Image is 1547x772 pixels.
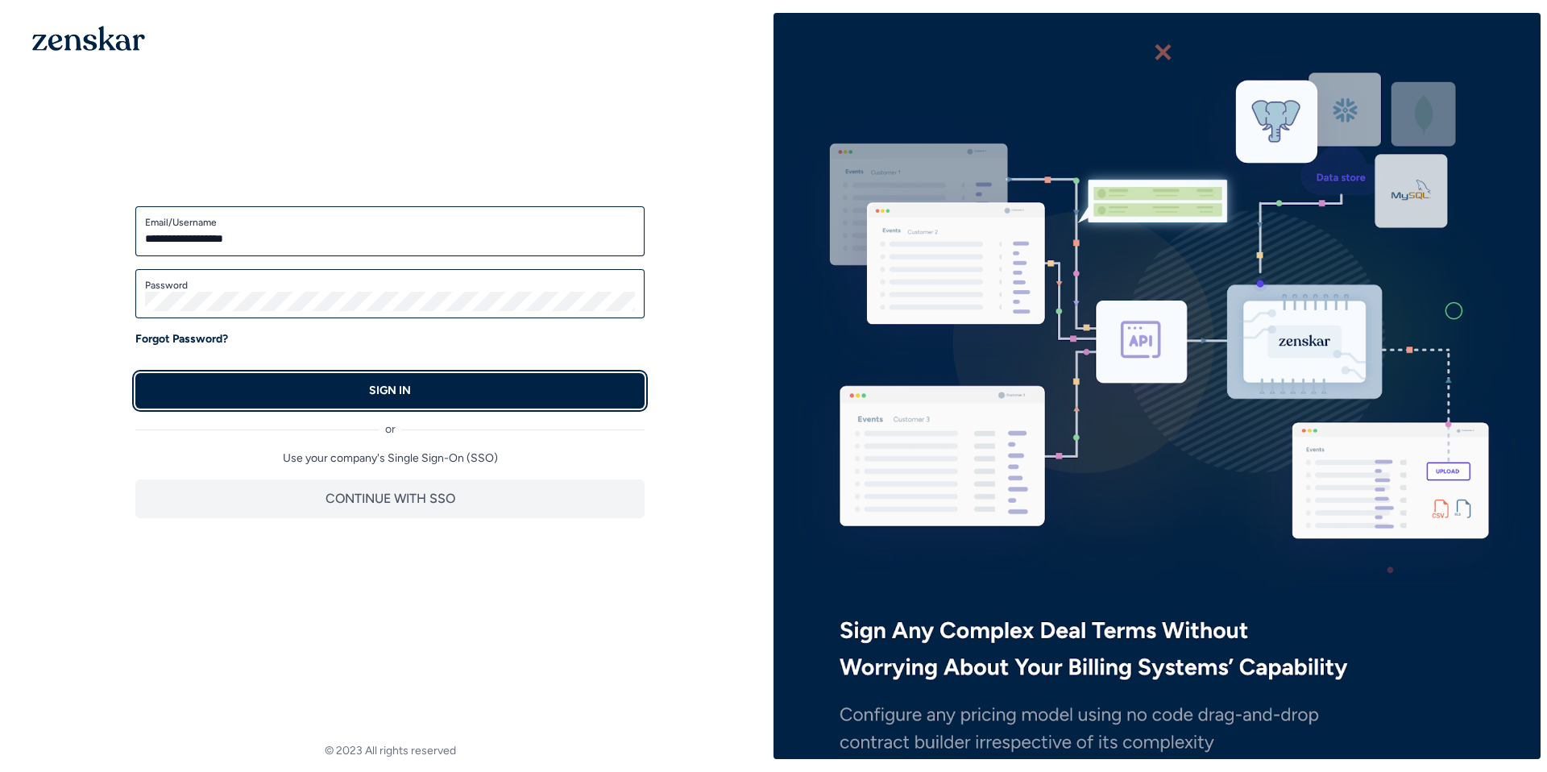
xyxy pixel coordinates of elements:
[135,331,228,347] a: Forgot Password?
[135,409,645,438] div: or
[32,26,145,51] img: 1OGAJ2xQqyY4LXKgY66KYq0eOWRCkrZdAb3gUhuVAqdWPZE9SRJmCz+oDMSn4zDLXe31Ii730ItAGKgCKgCCgCikA4Av8PJUP...
[6,743,773,759] footer: © 2023 All rights reserved
[135,450,645,467] p: Use your company's Single Sign-On (SSO)
[145,216,635,229] label: Email/Username
[369,383,411,399] p: SIGN IN
[145,279,635,292] label: Password
[135,373,645,409] button: SIGN IN
[135,479,645,518] button: CONTINUE WITH SSO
